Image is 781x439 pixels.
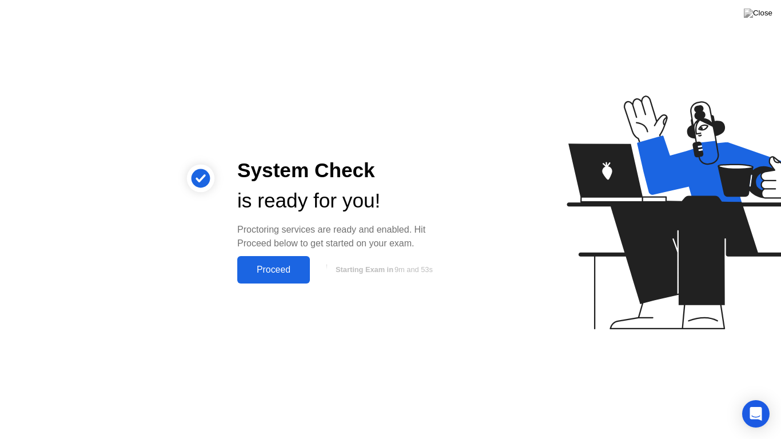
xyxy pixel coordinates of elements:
[742,400,770,428] div: Open Intercom Messenger
[237,186,450,216] div: is ready for you!
[395,265,433,274] span: 9m and 53s
[237,223,450,250] div: Proctoring services are ready and enabled. Hit Proceed below to get started on your exam.
[316,259,450,281] button: Starting Exam in9m and 53s
[237,155,450,186] div: System Check
[744,9,772,18] img: Close
[237,256,310,284] button: Proceed
[241,265,306,275] div: Proceed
